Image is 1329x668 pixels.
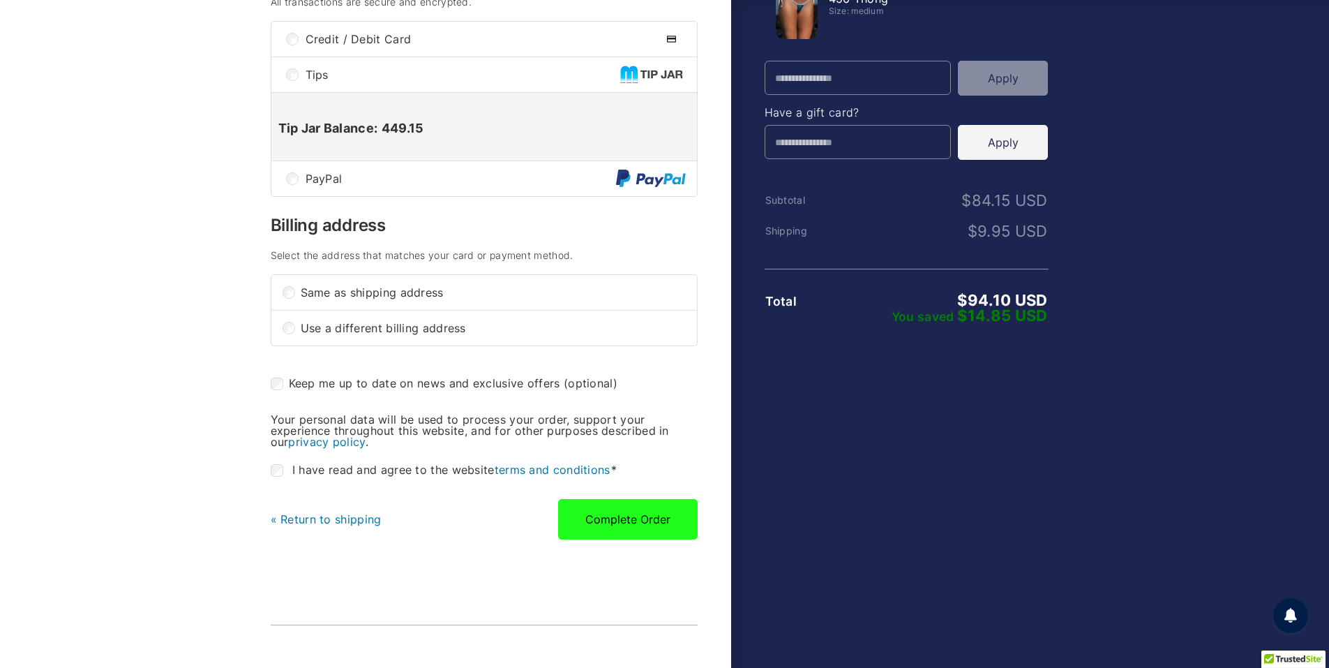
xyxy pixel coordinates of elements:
[958,125,1048,160] button: Apply
[495,463,610,477] a: terms and conditions
[558,499,698,540] button: Complete Order
[271,378,283,390] input: Keep me up to date on news and exclusive offers (optional)
[271,464,283,477] input: I have read and agree to the websiteterms and conditions
[765,107,1049,118] h4: Have a gift card?
[957,306,1047,325] bdi: 14.85 USD
[961,191,971,209] span: $
[957,291,967,309] span: $
[765,195,859,206] th: Subtotal
[829,7,992,15] div: Size: medium
[306,69,620,80] span: Tips
[564,376,617,390] span: (optional)
[958,61,1048,96] button: Apply
[765,225,859,237] th: Shipping
[271,512,382,526] a: « Return to shipping
[382,121,424,135] b: 449.15
[620,66,686,83] img: Tips
[658,31,686,47] img: Credit / Debit Card
[306,34,658,45] span: Credit / Debit Card
[968,222,1048,240] bdi: 9.95 USD
[961,191,1047,209] bdi: 84.15 USD
[278,121,378,135] b: Tip Jar Balance:
[271,217,698,234] h3: Billing address
[301,322,686,334] span: Use a different billing address
[289,376,560,390] span: Keep me up to date on news and exclusive offers
[616,170,686,188] img: PayPal
[271,414,698,447] p: Your personal data will be used to process your order, support your experience throughout this we...
[859,308,1047,323] div: You saved
[968,222,977,240] span: $
[288,435,365,449] a: privacy policy
[306,173,616,184] span: PayPal
[957,291,1047,309] bdi: 94.10 USD
[271,251,698,260] h4: Select the address that matches your card or payment method.
[957,306,967,325] span: $
[765,295,859,309] th: Total
[292,463,617,477] span: I have read and agree to the website
[301,287,686,298] span: Same as shipping address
